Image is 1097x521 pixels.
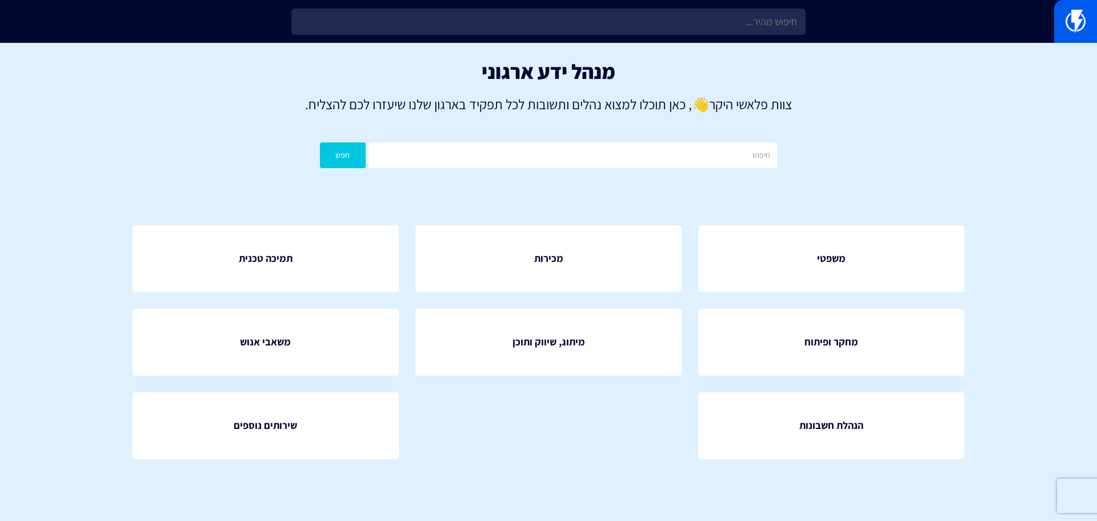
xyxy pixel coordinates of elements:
[133,225,399,292] a: תמיכה טכנית
[513,335,585,349] span: מיתוג, שיווק ותוכן
[534,251,563,266] span: מכירות
[369,142,777,168] input: חיפוש
[320,142,366,168] button: חפש
[799,418,863,433] span: הנהלת חשבונות
[234,418,297,433] span: שירותים נוספים
[698,392,964,459] a: הנהלת חשבונות
[133,392,399,459] a: שירותים נוספים
[17,60,1080,83] h1: מנהל ידע ארגוני
[804,335,858,349] span: מחקר ופיתוח
[133,309,399,376] a: משאבי אנוש
[415,309,682,376] a: מיתוג, שיווק ותוכן
[698,309,964,376] a: מחקר ופיתוח
[240,335,291,349] span: משאבי אנוש
[239,251,293,266] span: תמיכה טכנית
[692,95,709,113] strong: 👋
[291,9,806,35] input: חיפוש מהיר...
[17,94,1080,114] p: צוות פלאשי היקר , כאן תוכלו למצוא נהלים ותשובות לכל תפקיד בארגון שלנו שיעזרו לכם להצליח.
[698,225,964,292] a: משפטי
[415,225,682,292] a: מכירות
[817,251,846,266] span: משפטי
